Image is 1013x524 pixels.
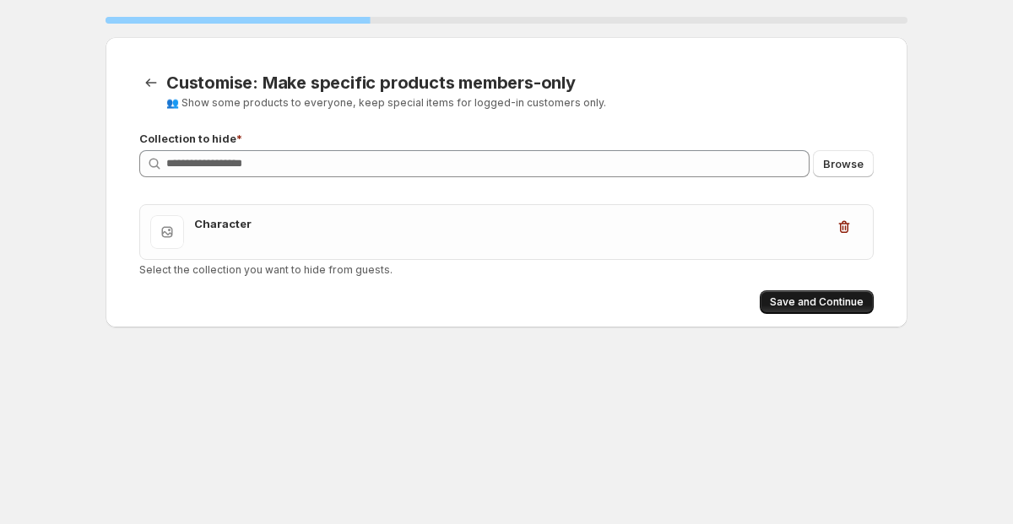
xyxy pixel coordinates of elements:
span: Browse [823,155,864,172]
span: Save and Continue [770,295,864,309]
p: Select the collection you want to hide from guests. [139,263,874,277]
button: Back to templates [139,71,163,95]
span: Customise: Make specific products members-only [166,73,576,93]
button: Browse [813,150,874,177]
button: Save and Continue [760,290,874,314]
h3: Character [194,215,826,232]
p: Collection to hide [139,130,874,147]
p: 👥 Show some products to everyone, keep special items for logged-in customers only. [166,96,734,110]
